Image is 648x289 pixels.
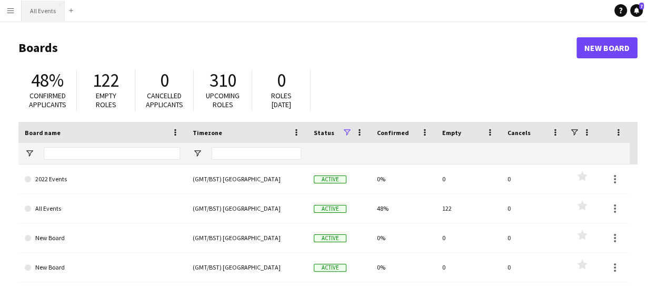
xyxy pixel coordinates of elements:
[436,164,501,193] div: 0
[314,205,346,213] span: Active
[442,129,461,137] span: Empty
[501,253,566,282] div: 0
[507,129,531,137] span: Cancels
[186,194,307,223] div: (GMT/BST) [GEOGRAPHIC_DATA]
[314,234,346,242] span: Active
[186,164,307,193] div: (GMT/BST) [GEOGRAPHIC_DATA]
[576,37,637,58] a: New Board
[25,164,180,194] a: 2022 Events
[501,194,566,223] div: 0
[501,223,566,252] div: 0
[186,253,307,282] div: (GMT/BST) [GEOGRAPHIC_DATA]
[639,3,644,9] span: 7
[25,223,180,253] a: New Board
[25,253,180,282] a: New Board
[371,253,436,282] div: 0%
[314,264,346,272] span: Active
[29,91,66,109] span: Confirmed applicants
[160,69,169,92] span: 0
[630,4,643,17] a: 7
[18,40,576,56] h1: Boards
[193,149,202,158] button: Open Filter Menu
[314,129,334,137] span: Status
[371,164,436,193] div: 0%
[371,223,436,252] div: 0%
[96,91,116,109] span: Empty roles
[25,149,34,158] button: Open Filter Menu
[31,69,64,92] span: 48%
[314,176,346,183] span: Active
[206,91,240,109] span: Upcoming roles
[377,129,409,137] span: Confirmed
[436,253,501,282] div: 0
[146,91,183,109] span: Cancelled applicants
[277,69,286,92] span: 0
[22,1,65,21] button: All Events
[193,129,222,137] span: Timezone
[44,147,180,160] input: Board name Filter Input
[271,91,292,109] span: Roles [DATE]
[371,194,436,223] div: 48%
[93,69,119,92] span: 122
[25,129,61,137] span: Board name
[210,69,236,92] span: 310
[186,223,307,252] div: (GMT/BST) [GEOGRAPHIC_DATA]
[436,194,501,223] div: 122
[501,164,566,193] div: 0
[25,194,180,223] a: All Events
[212,147,301,160] input: Timezone Filter Input
[436,223,501,252] div: 0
